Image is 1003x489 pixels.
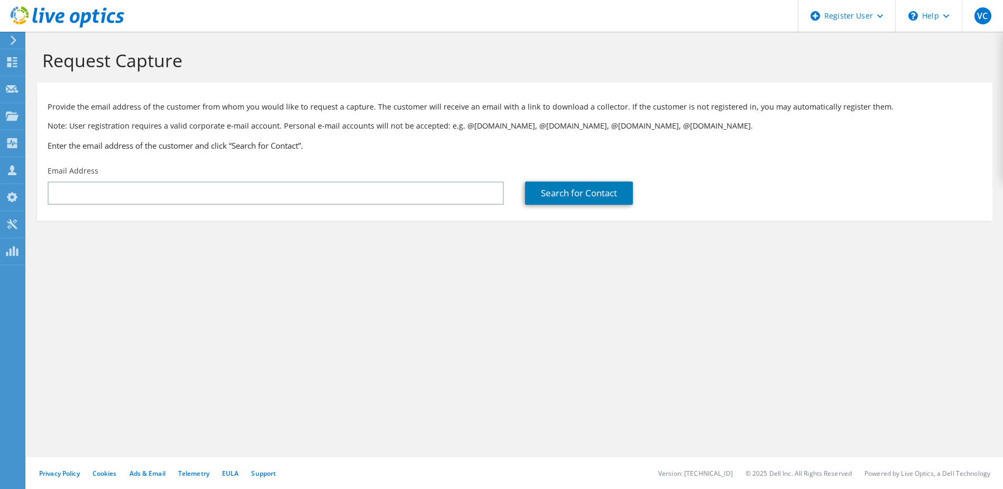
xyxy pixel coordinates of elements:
a: Privacy Policy [39,469,80,478]
p: Provide the email address of the customer from whom you would like to request a capture. The cust... [48,101,982,113]
h3: Enter the email address of the customer and click “Search for Contact”. [48,140,982,151]
p: Note: User registration requires a valid corporate e-mail account. Personal e-mail accounts will ... [48,120,982,132]
a: Telemetry [178,469,209,478]
span: VC [974,7,991,24]
li: © 2025 Dell Inc. All Rights Reserved [746,469,852,478]
svg: \n [908,11,918,21]
label: Email Address [48,166,98,176]
a: Support [251,469,276,478]
a: EULA [222,469,238,478]
a: Ads & Email [130,469,165,478]
li: Powered by Live Optics, a Dell Technology [864,469,990,478]
a: Search for Contact [525,182,633,205]
h1: Request Capture [42,49,982,71]
li: Version: [TECHNICAL_ID] [658,469,733,478]
a: Cookies [93,469,117,478]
